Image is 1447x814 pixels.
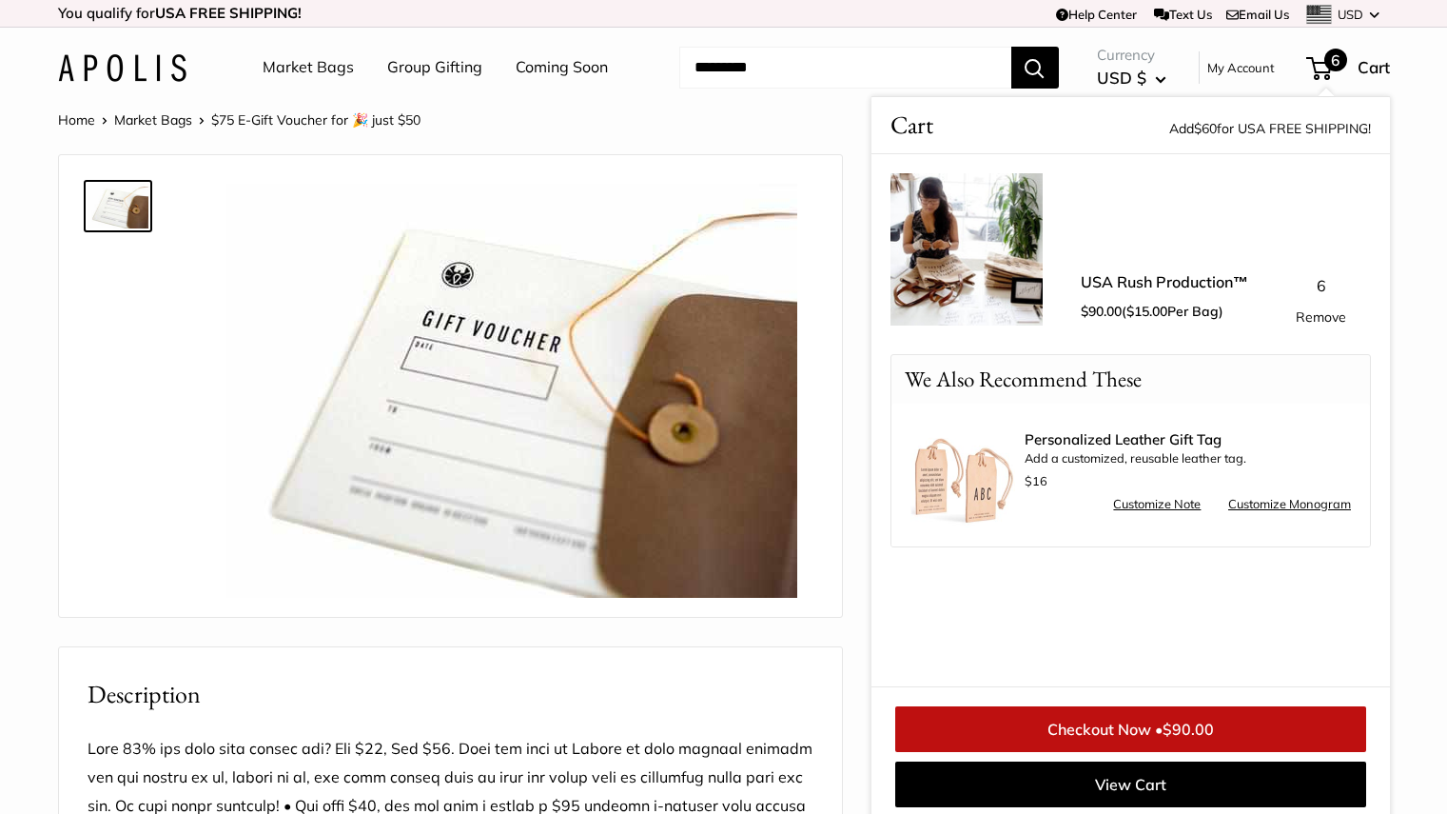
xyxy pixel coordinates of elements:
span: $75 E-Gift Voucher for 🎉 just $50 [211,111,420,129]
div: 6 [1271,272,1371,324]
span: $15.00 [1126,303,1167,320]
span: Currency [1097,42,1166,69]
span: Cart [890,107,933,144]
span: Personalized Leather Gift Tag [1025,432,1351,447]
strong: USA FREE SHIPPING! [155,4,302,22]
a: 6 Cart [1308,52,1390,83]
a: Customize Monogram [1228,493,1351,516]
span: USD $ [1097,68,1146,88]
a: Email Us [1226,7,1289,22]
a: Customize Note [1113,493,1201,516]
span: 6 [1324,49,1347,71]
a: Remove [1296,310,1346,324]
a: View Cart [895,762,1366,807]
img: $75 E-Gift Voucher for 🎉 just $50 [226,184,797,598]
a: Home [58,111,95,129]
span: USD [1338,7,1363,22]
button: Search [1011,47,1059,89]
a: My Account [1207,56,1275,79]
span: $16 [1025,473,1047,488]
div: Add a customized, reusable leather tag. [1025,432,1351,493]
nav: Breadcrumb [58,108,420,132]
span: Add for USA FREE SHIPPING! [1169,120,1371,137]
a: USA Rush Production™ [1081,270,1248,293]
span: ( Per Bag) [1122,303,1223,320]
img: $75 E-Gift Voucher for 🎉 just $50 [88,184,148,228]
a: Checkout Now •$90.00 [895,706,1366,752]
span: $90.00 [1163,720,1214,739]
a: Market Bags [263,53,354,82]
img: Luggage Tag [910,423,1015,527]
p: We Also Recommend These [891,355,1155,404]
a: Market Bags [114,111,192,129]
a: $75 E-Gift Voucher for 🎉 just $50 [84,180,152,231]
button: USD $ [1097,63,1166,93]
a: Help Center [1056,7,1137,22]
span: $90.00 [1081,303,1122,320]
a: Group Gifting [387,53,482,82]
span: Cart [1358,57,1390,77]
a: Text Us [1154,7,1212,22]
input: Search... [679,47,1011,89]
a: Coming Soon [516,53,608,82]
h2: Description [88,676,813,713]
span: $60 [1194,120,1217,137]
img: Apolis [58,54,186,82]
